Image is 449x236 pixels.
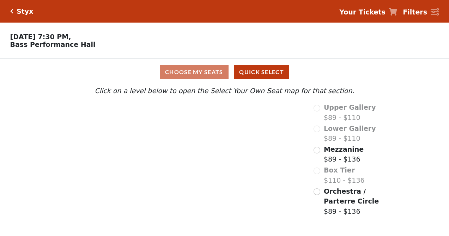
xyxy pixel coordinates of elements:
[324,166,355,174] span: Box Tier
[17,7,33,16] h5: Styx
[104,107,204,131] path: Upper Gallery - Seats Available: 0
[112,127,218,160] path: Lower Gallery - Seats Available: 0
[324,186,388,217] label: $89 - $136
[10,9,13,14] a: Click here to go back to filters
[324,125,376,132] span: Lower Gallery
[324,145,364,153] span: Mezzanine
[324,187,379,205] span: Orchestra / Parterre Circle
[403,7,439,17] a: Filters
[339,7,397,17] a: Your Tickets
[339,8,386,16] strong: Your Tickets
[324,123,376,144] label: $89 - $110
[324,144,364,164] label: $89 - $136
[324,165,365,185] label: $110 - $136
[324,102,376,122] label: $89 - $110
[324,103,376,111] span: Upper Gallery
[61,86,388,96] p: Click on a level below to open the Select Your Own Seat map for that section.
[403,8,427,16] strong: Filters
[234,65,289,79] button: Quick Select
